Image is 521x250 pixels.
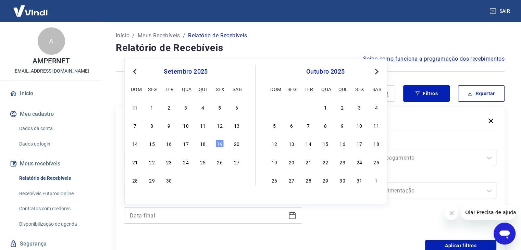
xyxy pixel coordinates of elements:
img: Vindi [8,0,53,21]
div: Choose sábado, 1 de novembro de 2025 [372,176,381,184]
div: Choose sábado, 4 de outubro de 2025 [372,103,381,111]
div: month 2025-10 [270,102,382,185]
div: sab [233,85,241,93]
div: Choose quarta-feira, 29 de outubro de 2025 [321,176,330,184]
button: Meus recebíveis [8,156,94,171]
div: Choose terça-feira, 21 de outubro de 2025 [304,158,312,166]
div: ter [165,85,173,93]
p: / [132,32,135,40]
div: qui [338,85,347,93]
button: Meu cadastro [8,107,94,122]
a: Início [116,32,129,40]
p: AMPERNET [33,58,70,65]
span: Olá! Precisa de ajuda? [4,5,58,10]
div: Choose quinta-feira, 11 de setembro de 2025 [199,121,207,129]
div: qui [199,85,207,93]
div: Choose quinta-feira, 2 de outubro de 2025 [199,176,207,184]
div: Choose quarta-feira, 8 de outubro de 2025 [321,121,330,129]
button: Sair [488,5,513,17]
div: Choose segunda-feira, 22 de setembro de 2025 [148,158,156,166]
a: Saiba como funciona a programação dos recebimentos [363,55,505,63]
div: Choose quinta-feira, 9 de outubro de 2025 [338,121,347,129]
div: qua [182,85,190,93]
button: Next Month [372,67,381,76]
a: Início [8,86,94,101]
div: Choose sexta-feira, 10 de outubro de 2025 [355,121,363,129]
div: Choose quinta-feira, 30 de outubro de 2025 [338,176,347,184]
h4: Relatório de Recebíveis [116,41,505,55]
div: Choose terça-feira, 7 de outubro de 2025 [304,121,312,129]
a: Relatório de Recebíveis [16,171,94,185]
div: Choose segunda-feira, 8 de setembro de 2025 [148,121,156,129]
div: Choose sexta-feira, 3 de outubro de 2025 [215,176,224,184]
iframe: Botão para abrir a janela de mensagens [494,223,516,245]
div: ter [304,85,312,93]
div: Choose quarta-feira, 17 de setembro de 2025 [182,139,190,148]
button: Previous Month [131,67,139,76]
div: sab [372,85,381,93]
div: Choose domingo, 19 de outubro de 2025 [270,158,278,166]
div: Choose quarta-feira, 1 de outubro de 2025 [321,103,330,111]
a: Disponibilização de agenda [16,217,94,231]
div: Choose sábado, 20 de setembro de 2025 [233,139,241,148]
label: Forma de Pagamento [320,140,495,148]
div: Choose sexta-feira, 12 de setembro de 2025 [215,121,224,129]
div: Choose segunda-feira, 20 de outubro de 2025 [287,158,296,166]
div: Choose quarta-feira, 22 de outubro de 2025 [321,158,330,166]
div: Choose sábado, 25 de outubro de 2025 [372,158,381,166]
div: Choose quarta-feira, 1 de outubro de 2025 [182,176,190,184]
div: Choose quinta-feira, 18 de setembro de 2025 [199,139,207,148]
div: Choose sexta-feira, 17 de outubro de 2025 [355,139,363,148]
div: qua [321,85,330,93]
p: [EMAIL_ADDRESS][DOMAIN_NAME] [13,67,89,75]
p: / [183,32,185,40]
div: sex [215,85,224,93]
div: Choose quinta-feira, 2 de outubro de 2025 [338,103,347,111]
div: Choose quarta-feira, 3 de setembro de 2025 [182,103,190,111]
a: Meus Recebíveis [138,32,180,40]
div: Choose segunda-feira, 29 de setembro de 2025 [287,103,296,111]
div: Choose sexta-feira, 24 de outubro de 2025 [355,158,363,166]
div: month 2025-09 [130,102,241,185]
a: Dados da conta [16,122,94,136]
button: Exportar [458,85,505,102]
div: Choose domingo, 7 de setembro de 2025 [131,121,139,129]
a: Contratos com credores [16,202,94,216]
div: A [38,27,65,55]
div: Choose terça-feira, 2 de setembro de 2025 [165,103,173,111]
div: Choose quinta-feira, 16 de outubro de 2025 [338,139,347,148]
div: Choose quarta-feira, 15 de outubro de 2025 [321,139,330,148]
div: dom [131,85,139,93]
div: Choose domingo, 12 de outubro de 2025 [270,139,278,148]
iframe: Mensagem da empresa [461,205,516,220]
div: Choose sábado, 27 de setembro de 2025 [233,158,241,166]
p: Relatório de Recebíveis [188,32,247,40]
div: Choose quarta-feira, 10 de setembro de 2025 [182,121,190,129]
div: Choose domingo, 28 de setembro de 2025 [131,176,139,184]
div: Choose sexta-feira, 31 de outubro de 2025 [355,176,363,184]
div: Choose quinta-feira, 4 de setembro de 2025 [199,103,207,111]
div: dom [270,85,278,93]
div: Choose sábado, 13 de setembro de 2025 [233,121,241,129]
div: Choose segunda-feira, 29 de setembro de 2025 [148,176,156,184]
div: Choose domingo, 26 de outubro de 2025 [270,176,278,184]
div: Choose sexta-feira, 19 de setembro de 2025 [215,139,224,148]
div: Choose sábado, 4 de outubro de 2025 [233,176,241,184]
a: Recebíveis Futuros Online [16,187,94,201]
div: Choose sábado, 18 de outubro de 2025 [372,139,381,148]
iframe: Fechar mensagem [445,206,458,220]
div: Choose segunda-feira, 13 de outubro de 2025 [287,139,296,148]
div: sex [355,85,363,93]
div: Choose quinta-feira, 25 de setembro de 2025 [199,158,207,166]
div: Choose terça-feira, 23 de setembro de 2025 [165,158,173,166]
div: seg [148,85,156,93]
div: Choose segunda-feira, 1 de setembro de 2025 [148,103,156,111]
div: Choose domingo, 21 de setembro de 2025 [131,158,139,166]
div: Choose segunda-feira, 6 de outubro de 2025 [287,121,296,129]
div: Choose terça-feira, 30 de setembro de 2025 [165,176,173,184]
div: Choose terça-feira, 28 de outubro de 2025 [304,176,312,184]
div: Choose terça-feira, 16 de setembro de 2025 [165,139,173,148]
